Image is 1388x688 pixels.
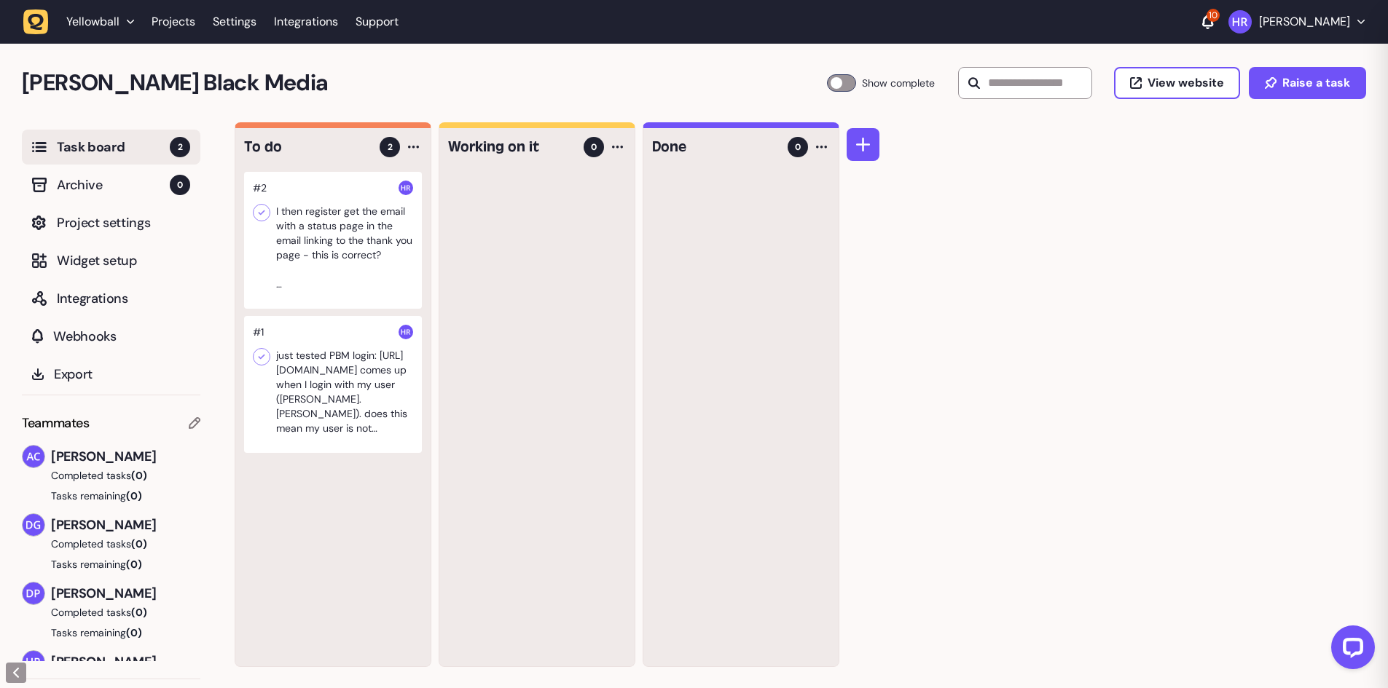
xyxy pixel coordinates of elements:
h4: To do [244,137,369,157]
a: Support [356,15,399,29]
h4: Done [652,137,777,157]
span: Widget setup [57,250,190,271]
span: Show complete [862,74,935,92]
a: Settings [213,9,256,35]
button: Tasks remaining(0) [22,625,200,640]
span: [PERSON_NAME] [51,583,200,604]
button: Webhooks [22,319,200,354]
button: Project settings [22,205,200,240]
button: Completed tasks(0) [22,537,189,551]
button: Completed tasks(0) [22,605,189,620]
span: 2 [388,141,393,154]
span: [PERSON_NAME] [51,652,200,672]
span: Project settings [57,213,190,233]
a: Projects [152,9,195,35]
span: (0) [126,489,142,502]
button: Tasks remaining(0) [22,557,200,572]
button: Integrations [22,281,200,316]
button: Tasks remaining(0) [22,489,200,503]
span: 2 [170,137,190,157]
h2: Penny Black Media [22,66,827,100]
span: Task board [57,137,170,157]
span: View website [1148,77,1224,89]
a: Integrations [274,9,338,35]
img: Ameet Chohan [23,446,44,467]
button: Completed tasks(0) [22,468,189,483]
img: Harry Robinson [399,181,413,195]
button: View website [1114,67,1240,99]
span: Integrations [57,288,190,309]
img: David Groombridge [23,514,44,536]
h4: Working on it [448,137,573,157]
span: (0) [126,558,142,571]
p: [PERSON_NAME] [1259,15,1350,29]
span: Raise a task [1282,77,1350,89]
span: 0 [795,141,801,154]
span: 0 [591,141,597,154]
span: (0) [126,626,142,639]
img: Harry Robinson [23,651,44,673]
span: (0) [131,606,147,619]
span: (0) [131,469,147,482]
img: Harry Robinson [399,325,413,339]
span: Teammates [22,413,90,433]
button: Export [22,357,200,392]
button: [PERSON_NAME] [1228,10,1365,33]
button: Widget setup [22,243,200,278]
button: Archive0 [22,167,200,202]
img: Dan Pearson [23,582,44,604]
button: Raise a task [1249,67,1366,99]
div: 10 [1207,9,1220,22]
span: 0 [170,175,190,195]
img: Harry Robinson [1228,10,1252,33]
span: Export [54,364,190,384]
button: Task board2 [22,130,200,165]
span: Archive [57,175,170,195]
span: [PERSON_NAME] [51,446,200,467]
span: [PERSON_NAME] [51,515,200,535]
span: (0) [131,537,147,550]
button: Yellowball [23,9,143,35]
span: Yellowball [66,15,119,29]
span: Webhooks [53,326,190,347]
iframe: LiveChat chat widget [1320,620,1381,681]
